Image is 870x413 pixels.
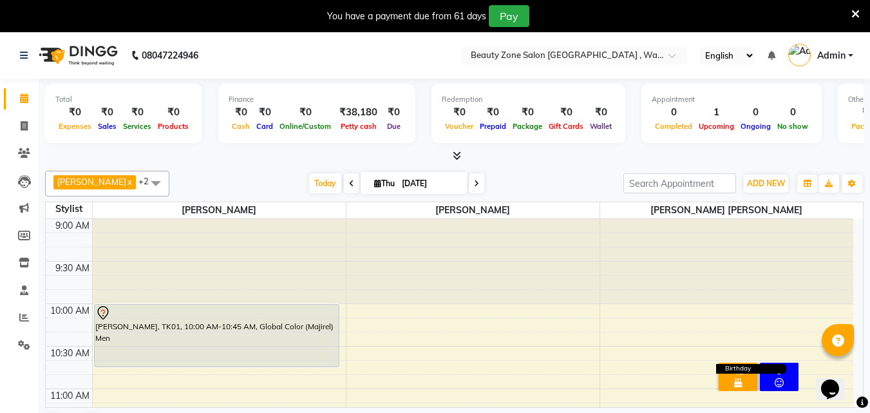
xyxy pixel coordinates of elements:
span: [PERSON_NAME] [57,177,126,187]
span: Ongoing [737,122,774,131]
div: Appointment [652,94,811,105]
div: ₹38,180 [334,105,383,120]
span: Petty cash [337,122,380,131]
input: 2025-09-04 [398,174,462,193]
div: 10:30 AM [48,347,92,360]
span: Wallet [587,122,615,131]
div: 0 [737,105,774,120]
button: Pay [489,5,529,27]
div: ₹0 [55,105,95,120]
div: ₹0 [120,105,155,120]
div: Finance [229,94,405,105]
div: 9:30 AM [53,262,92,275]
div: You have a payment due from 61 days [327,10,486,23]
div: 0 [652,105,695,120]
span: Online/Custom [276,122,334,131]
span: Cash [229,122,253,131]
div: ₹0 [587,105,615,120]
button: ADD NEW [744,175,788,193]
div: 1 [695,105,737,120]
span: [PERSON_NAME] [PERSON_NAME] [600,202,854,218]
span: [PERSON_NAME] [346,202,600,218]
span: Gift Cards [545,122,587,131]
span: Expenses [55,122,95,131]
span: Services [120,122,155,131]
a: x [126,177,132,187]
div: Stylist [46,202,92,216]
div: Total [55,94,192,105]
div: 10:00 AM [48,304,92,318]
span: [PERSON_NAME] [93,202,346,218]
div: 9:00 AM [53,219,92,233]
span: Completed [652,122,695,131]
span: Sales [95,122,120,131]
div: ₹0 [477,105,509,120]
div: Redemption [442,94,615,105]
span: No show [774,122,811,131]
div: ₹0 [95,105,120,120]
span: ADD NEW [747,178,785,188]
b: 08047224946 [142,37,198,73]
div: 0 [774,105,811,120]
div: [PERSON_NAME], TK01, 10:00 AM-10:45 AM, Global Color (Majirel) Men [95,305,339,367]
span: Admin [817,49,846,62]
div: ₹0 [509,105,545,120]
div: ₹0 [276,105,334,120]
span: Due [384,122,404,131]
iframe: chat widget [816,361,857,400]
span: Thu [371,178,398,188]
span: Birthday [690,364,786,374]
span: Upcoming [695,122,737,131]
div: ₹0 [545,105,587,120]
div: ₹0 [229,105,253,120]
div: ₹0 [442,105,477,120]
span: Card [253,122,276,131]
img: logo [33,37,121,73]
img: Admin [788,44,811,66]
span: Products [155,122,192,131]
span: Voucher [442,122,477,131]
div: ₹0 [383,105,405,120]
input: Search Appointment [623,173,736,193]
span: Today [309,173,341,193]
span: +2 [138,176,158,186]
div: 11:00 AM [48,389,92,403]
span: Package [509,122,545,131]
div: ₹0 [155,105,192,120]
span: Prepaid [477,122,509,131]
div: ₹0 [253,105,276,120]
